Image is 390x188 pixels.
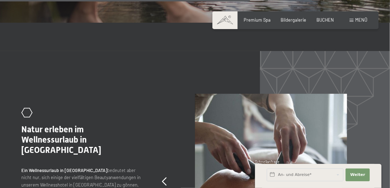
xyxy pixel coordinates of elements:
strong: Ein Wellnessurlaub in [GEOGRAPHIC_DATA] [21,167,107,173]
span: Natur erleben im Wellnessurlaub in [GEOGRAPHIC_DATA] [21,125,101,155]
span: Menü [355,17,367,23]
button: Weiter [346,168,370,181]
span: Schnellanfrage [255,160,280,164]
a: Bildergalerie [281,17,307,23]
a: BUCHEN [316,17,334,23]
a: Premium Spa [244,17,271,23]
span: Weiter [350,172,365,178]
